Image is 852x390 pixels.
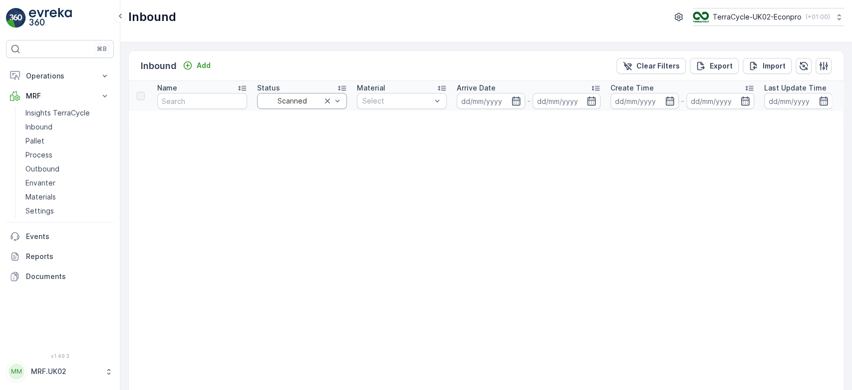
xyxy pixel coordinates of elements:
a: Settings [21,204,114,218]
p: Reports [26,251,110,261]
img: logo [6,8,26,28]
input: dd/mm/yyyy [533,93,601,109]
p: Select [362,96,431,106]
p: Outbound [25,164,59,174]
p: ( +01:00 ) [806,13,830,21]
button: Operations [6,66,114,86]
a: Process [21,148,114,162]
p: TerraCycle-UK02-Econpro [713,12,802,22]
img: terracycle_logo_wKaHoWT.png [693,11,709,22]
div: MM [8,363,24,379]
p: Materials [25,192,56,202]
img: logo_light-DOdMpM7g.png [29,8,72,28]
input: Search [157,93,247,109]
a: Outbound [21,162,114,176]
p: Last Update Time [764,83,827,93]
p: Create Time [610,83,654,93]
button: Add [179,59,215,71]
p: Inbound [141,59,177,73]
p: ⌘B [97,45,107,53]
a: Materials [21,190,114,204]
p: Add [197,60,211,70]
p: Insights TerraCycle [25,108,90,118]
input: dd/mm/yyyy [457,93,525,109]
p: Events [26,231,110,241]
p: Process [25,150,52,160]
a: Inbound [21,120,114,134]
button: TerraCycle-UK02-Econpro(+01:00) [693,8,844,26]
button: MMMRF.UK02 [6,361,114,382]
p: Name [157,83,177,93]
p: - [681,95,684,107]
a: Events [6,226,114,246]
button: MRF [6,86,114,106]
button: Clear Filters [616,58,686,74]
input: dd/mm/yyyy [686,93,755,109]
a: Pallet [21,134,114,148]
p: Clear Filters [636,61,680,71]
p: MRF.UK02 [31,366,100,376]
p: Status [257,83,280,93]
p: Export [710,61,733,71]
p: Envanter [25,178,55,188]
p: Operations [26,71,94,81]
a: Insights TerraCycle [21,106,114,120]
a: Reports [6,246,114,266]
p: Arrive Date [457,83,496,93]
button: Export [690,58,739,74]
p: MRF [26,91,94,101]
input: dd/mm/yyyy [610,93,679,109]
p: Import [763,61,786,71]
p: Inbound [128,9,176,25]
p: - [527,95,531,107]
a: Documents [6,266,114,286]
button: Import [743,58,792,74]
p: Pallet [25,136,44,146]
span: v 1.49.3 [6,353,114,359]
input: dd/mm/yyyy [764,93,833,109]
p: Inbound [25,122,52,132]
p: Material [357,83,385,93]
p: Documents [26,271,110,281]
a: Envanter [21,176,114,190]
p: Settings [25,206,54,216]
